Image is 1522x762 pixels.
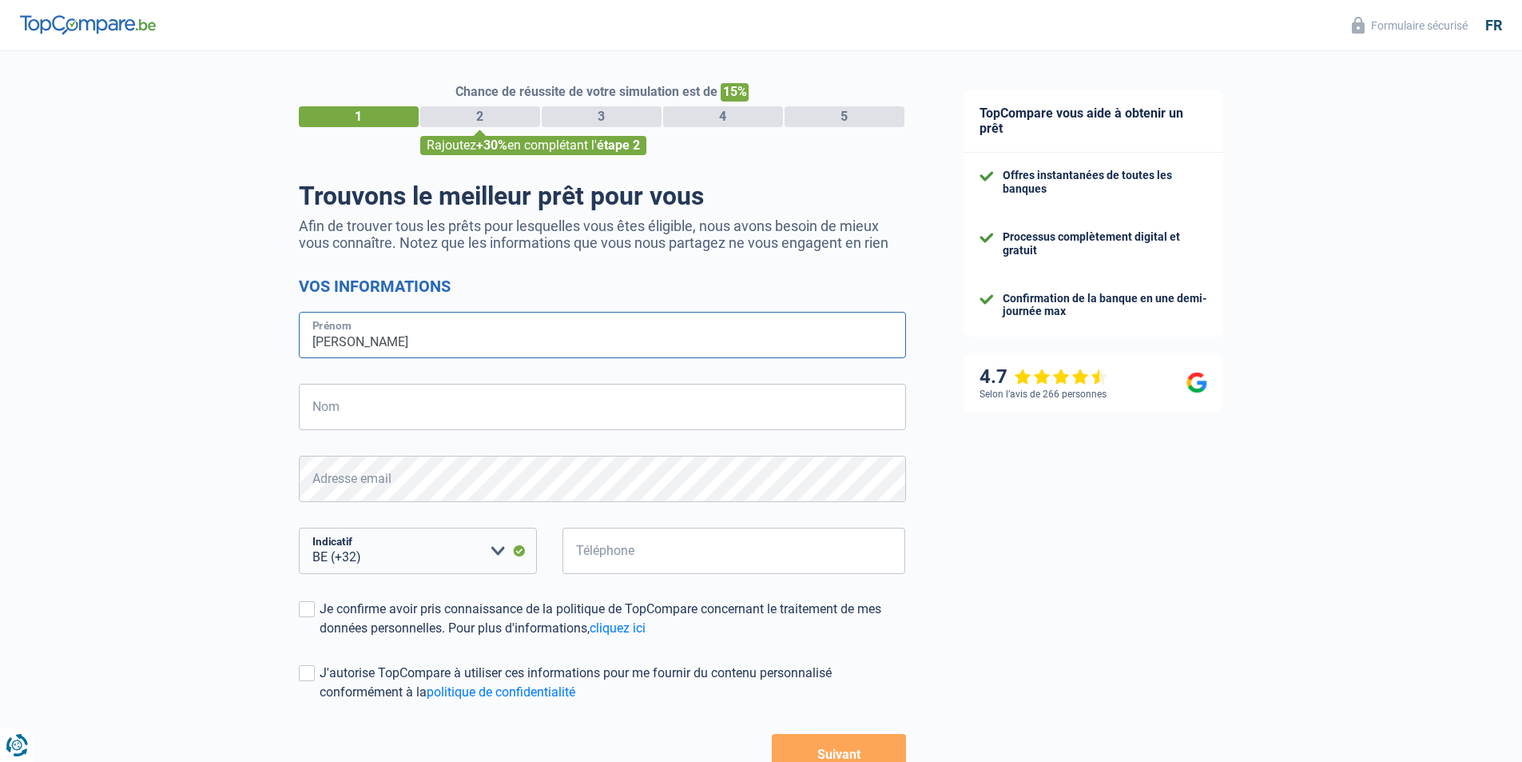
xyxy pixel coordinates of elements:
span: 15% [721,83,749,102]
input: 401020304 [562,528,906,574]
a: politique de confidentialité [427,684,575,700]
div: fr [1485,17,1502,34]
div: J'autorise TopCompare à utiliser ces informations pour me fournir du contenu personnalisé conform... [320,664,906,702]
div: 5 [785,106,904,127]
div: Confirmation de la banque en une demi-journée max [1003,292,1207,319]
h2: Vos informations [299,277,906,296]
div: Je confirme avoir pris connaissance de la politique de TopCompare concernant le traitement de mes... [320,600,906,638]
div: 4 [663,106,783,127]
img: TopCompare Logo [20,15,156,34]
div: Processus complètement digital et gratuit [1003,230,1207,257]
div: 4.7 [980,365,1108,389]
h1: Trouvons le meilleur prêt pour vous [299,181,906,211]
div: TopCompare vous aide à obtenir un prêt [964,90,1223,153]
div: Rajoutez en complétant l' [420,136,646,155]
span: +30% [476,138,507,153]
p: Afin de trouver tous les prêts pour lesquelles vous êtes éligible, nous avons besoin de mieux vou... [299,217,906,251]
div: 2 [420,106,540,127]
a: cliquez ici [590,620,646,636]
div: 1 [299,106,419,127]
button: Formulaire sécurisé [1342,12,1477,38]
div: 3 [542,106,662,127]
div: Selon l’avis de 266 personnes [980,389,1107,400]
span: étape 2 [597,138,640,153]
div: Offres instantanées de toutes les banques [1003,169,1207,196]
span: Chance de réussite de votre simulation est de [455,84,717,99]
